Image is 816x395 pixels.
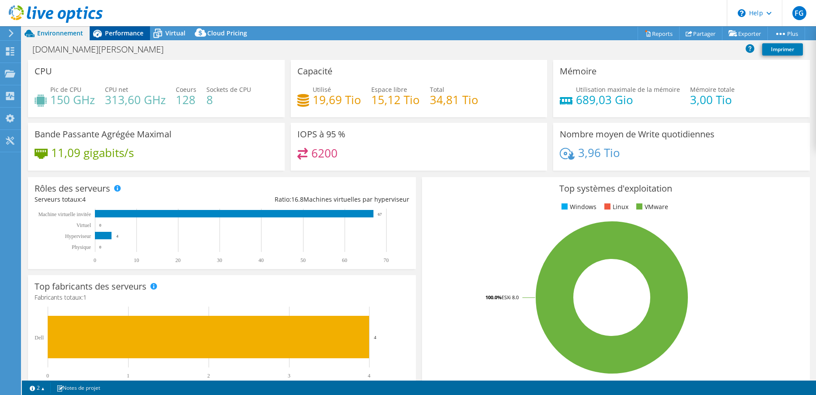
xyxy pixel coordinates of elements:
text: 10 [134,257,139,263]
tspan: 100.0% [485,294,502,301]
text: 0 [99,245,101,249]
span: Pic de CPU [50,85,81,94]
span: Mémoire totale [690,85,735,94]
span: Cloud Pricing [207,29,247,37]
h4: 313,60 GHz [105,95,166,105]
text: 40 [258,257,264,263]
h4: 128 [176,95,196,105]
text: 60 [342,257,347,263]
text: 4 [116,234,119,238]
text: 0 [46,373,49,379]
a: Exporter [722,27,768,40]
h4: 150 GHz [50,95,95,105]
text: 2 [207,373,210,379]
text: 4 [374,335,377,340]
tspan: Machine virtuelle invitée [38,211,91,217]
div: Serveurs totaux: [35,195,222,204]
text: 67 [378,212,382,217]
span: Total [430,85,444,94]
span: Espace libre [371,85,407,94]
span: Virtual [165,29,185,37]
h3: CPU [35,66,52,76]
text: Physique [72,244,91,250]
span: 16.8 [291,195,303,203]
text: Virtuel [77,222,91,228]
h4: 34,81 Tio [430,95,478,105]
h4: 15,12 Tio [371,95,420,105]
a: Partager [679,27,722,40]
text: 4 [368,373,370,379]
h3: Nombre moyen de Write quotidiennes [560,129,715,139]
li: Windows [559,202,596,212]
li: Linux [602,202,628,212]
text: 50 [300,257,306,263]
a: Plus [767,27,805,40]
svg: \n [738,9,746,17]
span: Sockets de CPU [206,85,251,94]
span: CPU net [105,85,128,94]
span: FG [792,6,806,20]
text: Hyperviseur [65,233,91,239]
h4: 689,03 Gio [576,95,680,105]
text: 1 [127,373,129,379]
h4: 3,96 Tio [578,148,620,157]
a: Notes de projet [50,382,106,393]
span: Utilisé [313,85,331,94]
a: Imprimer [762,43,803,56]
h3: IOPS à 95 % [297,129,345,139]
h4: 3,00 Tio [690,95,735,105]
h3: Bande Passante Agrégée Maximal [35,129,171,139]
text: 0 [94,257,96,263]
h1: [DOMAIN_NAME][PERSON_NAME] [28,45,177,54]
span: Performance [105,29,143,37]
span: Environnement [37,29,83,37]
h3: Capacité [297,66,332,76]
text: 30 [217,257,222,263]
text: 70 [384,257,389,263]
h3: Rôles des serveurs [35,184,110,193]
h4: 19,69 Tio [313,95,361,105]
h4: Fabricants totaux: [35,293,409,302]
h3: Top systèmes d'exploitation [429,184,803,193]
h4: 11,09 gigabits/s [51,148,134,157]
h4: 8 [206,95,251,105]
text: Dell [35,335,44,341]
text: 3 [288,373,290,379]
h3: Mémoire [560,66,596,76]
span: 4 [82,195,86,203]
a: Reports [638,27,680,40]
text: 0 [99,223,101,227]
span: Utilisation maximale de la mémoire [576,85,680,94]
div: Ratio: Machines virtuelles par hyperviseur [222,195,409,204]
a: 2 [24,382,51,393]
li: VMware [634,202,668,212]
tspan: ESXi 8.0 [502,294,519,301]
h3: Top fabricants des serveurs [35,282,146,291]
text: 20 [175,257,181,263]
span: 1 [83,293,87,301]
h4: 6200 [311,148,338,158]
span: Coeurs [176,85,196,94]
